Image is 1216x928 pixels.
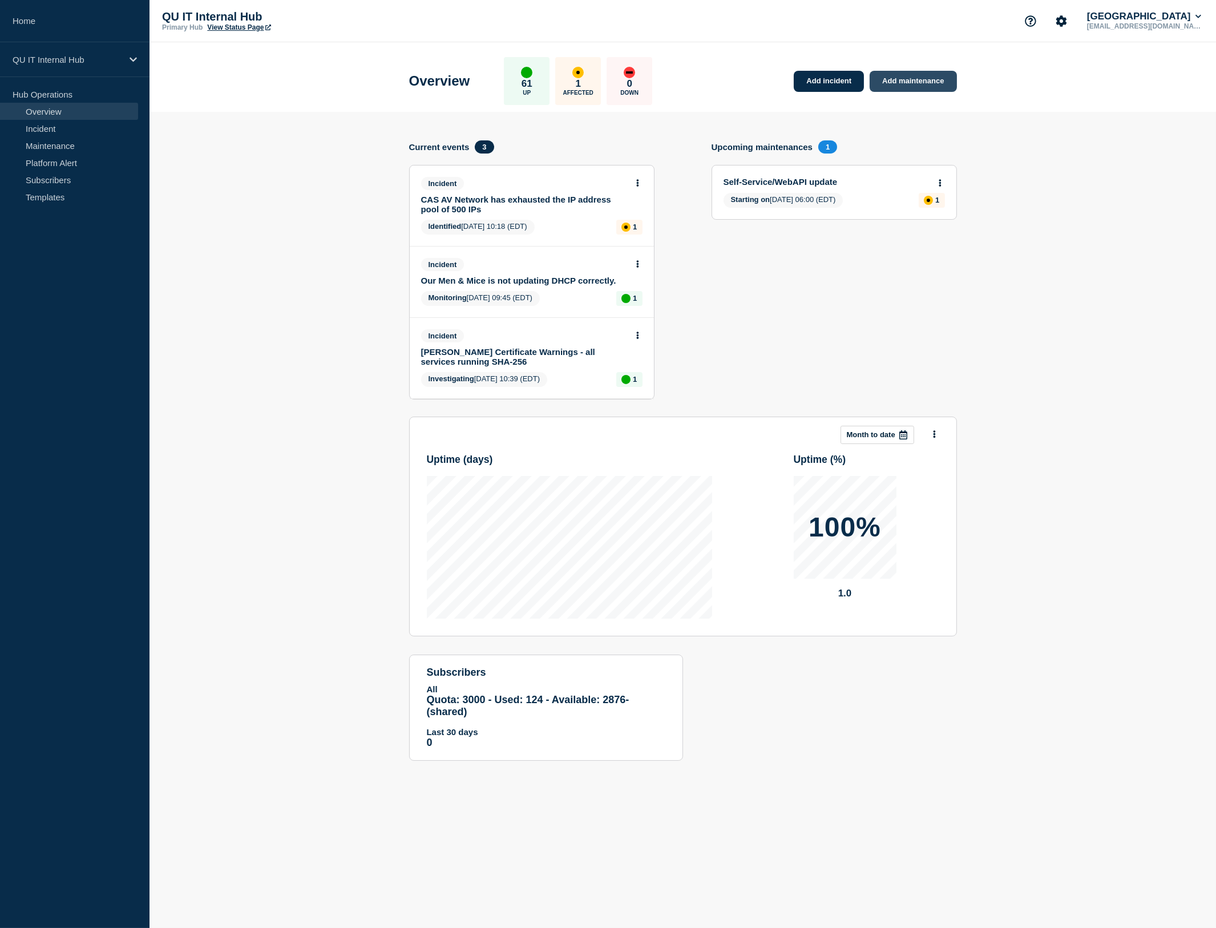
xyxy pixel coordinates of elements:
span: 3 [475,140,494,154]
button: Month to date [841,426,914,444]
p: 61 [522,78,532,90]
p: 0 [427,737,665,749]
div: up [621,294,631,303]
div: affected [924,196,933,205]
p: Month to date [847,430,895,439]
a: [PERSON_NAME] Certificate Warnings - all services running SHA-256 [421,347,627,366]
p: Primary Hub [162,23,203,31]
div: up [621,375,631,384]
span: 1 [818,140,837,154]
a: Our Men & Mice is not updating DHCP correctly. [421,276,627,285]
span: Monitoring [429,293,467,302]
button: [GEOGRAPHIC_DATA] [1085,11,1203,22]
h4: Current events [409,142,470,152]
p: 0 [627,78,632,90]
div: affected [621,223,631,232]
h1: Overview [409,73,470,89]
span: Incident [421,258,464,271]
p: 1 [633,223,637,231]
span: Incident [421,329,464,342]
h4: subscribers [427,667,665,679]
div: affected [572,67,584,78]
span: [DATE] 09:45 (EDT) [421,291,540,306]
div: up [521,67,532,78]
a: Add maintenance [870,71,956,92]
div: down [624,67,635,78]
span: [DATE] 10:39 (EDT) [421,372,548,387]
span: Starting on [731,195,770,204]
p: QU IT Internal Hub [13,55,122,64]
p: Up [523,90,531,96]
p: 100% [809,514,881,541]
a: CAS AV Network has exhausted the IP address pool of 500 IPs [421,195,627,214]
button: Account settings [1049,9,1073,33]
a: Self-Service/WebAPI update [724,177,930,187]
p: Last 30 days [427,727,665,737]
p: 1.0 [794,588,896,599]
span: Identified [429,222,462,231]
span: Incident [421,177,464,190]
p: 1 [633,375,637,384]
span: [DATE] 06:00 (EDT) [724,193,843,208]
p: 1 [633,294,637,302]
button: Support [1019,9,1043,33]
a: Add incident [794,71,864,92]
p: Affected [563,90,593,96]
p: All [427,684,665,694]
h3: Uptime ( % ) [794,454,939,466]
h4: Upcoming maintenances [712,142,813,152]
p: 1 [935,196,939,204]
p: QU IT Internal Hub [162,10,390,23]
p: [EMAIL_ADDRESS][DOMAIN_NAME] [1085,22,1203,30]
span: Investigating [429,374,474,383]
span: [DATE] 10:18 (EDT) [421,220,535,235]
span: Quota: 3000 - Used: 124 - Available: 2876 - (shared) [427,694,629,717]
a: View Status Page [207,23,270,31]
p: Down [620,90,639,96]
h3: Uptime ( days ) [427,454,712,466]
p: 1 [576,78,581,90]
